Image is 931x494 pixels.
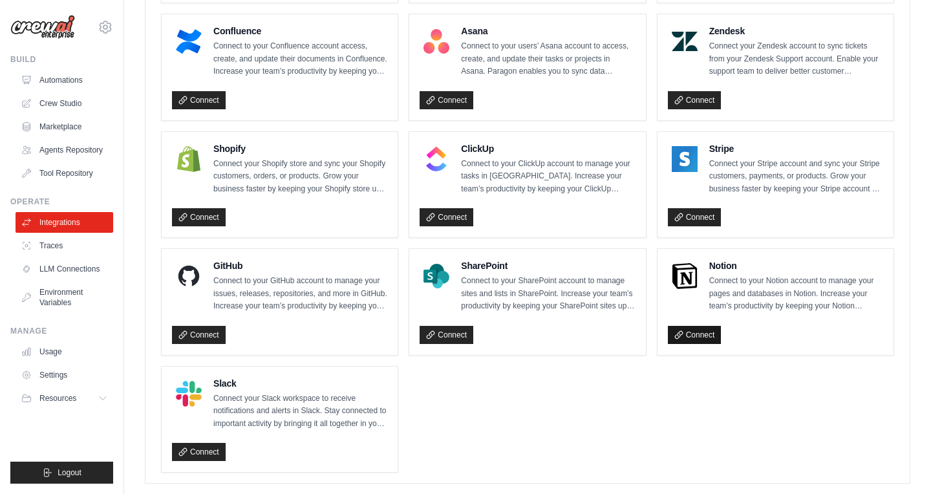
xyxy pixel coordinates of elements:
h4: Shopify [213,142,387,155]
p: Connect your Slack workspace to receive notifications and alerts in Slack. Stay connected to impo... [213,392,387,431]
img: Slack Logo [176,381,202,407]
img: ClickUp Logo [423,146,449,172]
img: Confluence Logo [176,28,202,54]
button: Logout [10,462,113,484]
h4: Zendesk [709,25,883,38]
p: Connect to your SharePoint account to manage sites and lists in SharePoint. Increase your team’s ... [461,275,635,313]
img: Logo [10,15,75,39]
h4: ClickUp [461,142,635,155]
h4: Slack [213,377,387,390]
a: Settings [16,365,113,385]
div: Build [10,54,113,65]
h4: GitHub [213,259,387,272]
img: SharePoint Logo [423,263,449,289]
h4: SharePoint [461,259,635,272]
p: Connect to your ClickUp account to manage your tasks in [GEOGRAPHIC_DATA]. Increase your team’s p... [461,158,635,196]
a: Tool Repository [16,163,113,184]
a: Connect [172,91,226,109]
a: Connect [668,91,722,109]
a: Connect [668,326,722,344]
a: LLM Connections [16,259,113,279]
div: Operate [10,197,113,207]
p: Connect to your users’ Asana account to access, create, and update their tasks or projects in Asa... [461,40,635,78]
img: Notion Logo [672,263,698,289]
a: Connect [420,326,473,344]
a: Integrations [16,212,113,233]
p: Connect your Shopify store and sync your Shopify customers, orders, or products. Grow your busine... [213,158,387,196]
a: Connect [172,326,226,344]
a: Crew Studio [16,93,113,114]
a: Connect [172,443,226,461]
p: Connect to your Confluence account access, create, and update their documents in Confluence. Incr... [213,40,387,78]
p: Connect to your GitHub account to manage your issues, releases, repositories, and more in GitHub.... [213,275,387,313]
a: Connect [172,208,226,226]
span: Logout [58,467,81,478]
img: Asana Logo [423,28,449,54]
a: Automations [16,70,113,91]
img: Stripe Logo [672,146,698,172]
a: Connect [420,208,473,226]
p: Connect your Stripe account and sync your Stripe customers, payments, or products. Grow your busi... [709,158,883,196]
a: Usage [16,341,113,362]
h4: Asana [461,25,635,38]
a: Marketplace [16,116,113,137]
h4: Stripe [709,142,883,155]
img: GitHub Logo [176,263,202,289]
p: Connect your Zendesk account to sync tickets from your Zendesk Support account. Enable your suppo... [709,40,883,78]
a: Environment Variables [16,282,113,313]
span: Resources [39,393,76,403]
h4: Confluence [213,25,387,38]
a: Agents Repository [16,140,113,160]
a: Connect [668,208,722,226]
p: Connect to your Notion account to manage your pages and databases in Notion. Increase your team’s... [709,275,883,313]
button: Resources [16,388,113,409]
img: Shopify Logo [176,146,202,172]
img: Zendesk Logo [672,28,698,54]
a: Connect [420,91,473,109]
div: Manage [10,326,113,336]
a: Traces [16,235,113,256]
h4: Notion [709,259,883,272]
